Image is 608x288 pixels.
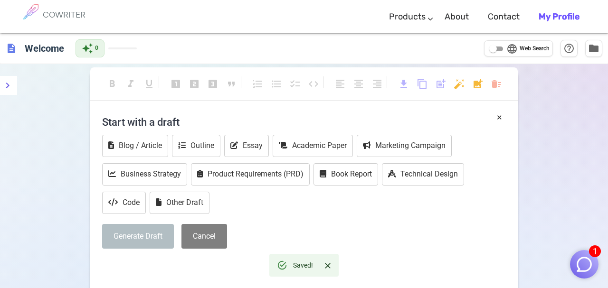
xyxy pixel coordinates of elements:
[273,135,353,157] button: Academic Paper
[289,78,301,90] span: checklist
[271,78,282,90] span: format_list_bulleted
[321,259,335,273] button: Close
[454,78,465,90] span: auto_fix_high
[520,44,550,54] span: Web Search
[539,11,579,22] b: My Profile
[506,43,518,55] span: language
[357,135,452,157] button: Marketing Campaign
[125,78,136,90] span: format_italic
[102,135,168,157] button: Blog / Article
[181,224,227,249] button: Cancel
[313,163,378,186] button: Book Report
[491,78,502,90] span: delete_sweep
[563,43,575,54] span: help_outline
[497,111,502,124] button: ×
[435,78,446,90] span: post_add
[207,78,218,90] span: looks_3
[102,111,506,133] h4: Start with a draft
[382,163,464,186] button: Technical Design
[575,255,593,273] img: Close chat
[588,43,599,54] span: folder
[570,250,598,279] button: 1
[150,192,209,214] button: Other Draft
[252,78,264,90] span: format_list_numbered
[445,3,469,31] a: About
[589,245,601,257] span: 1
[308,78,319,90] span: code
[226,78,237,90] span: format_quote
[95,44,98,53] span: 0
[417,78,428,90] span: content_copy
[43,10,85,19] h6: COWRITER
[172,135,220,157] button: Outline
[21,39,68,58] h6: Click to edit title
[170,78,181,90] span: looks_one
[389,3,426,31] a: Products
[102,163,187,186] button: Business Strategy
[353,78,364,90] span: format_align_center
[293,257,313,274] div: Saved!
[191,163,310,186] button: Product Requirements (PRD)
[189,78,200,90] span: looks_two
[143,78,155,90] span: format_underlined
[560,40,578,57] button: Help & Shortcuts
[102,224,174,249] button: Generate Draft
[224,135,269,157] button: Essay
[585,40,602,57] button: Manage Documents
[398,78,409,90] span: download
[106,78,118,90] span: format_bold
[539,3,579,31] a: My Profile
[488,3,520,31] a: Contact
[6,43,17,54] span: description
[472,78,484,90] span: add_photo_alternate
[371,78,383,90] span: format_align_right
[334,78,346,90] span: format_align_left
[82,43,93,54] span: auto_awesome
[102,192,146,214] button: Code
